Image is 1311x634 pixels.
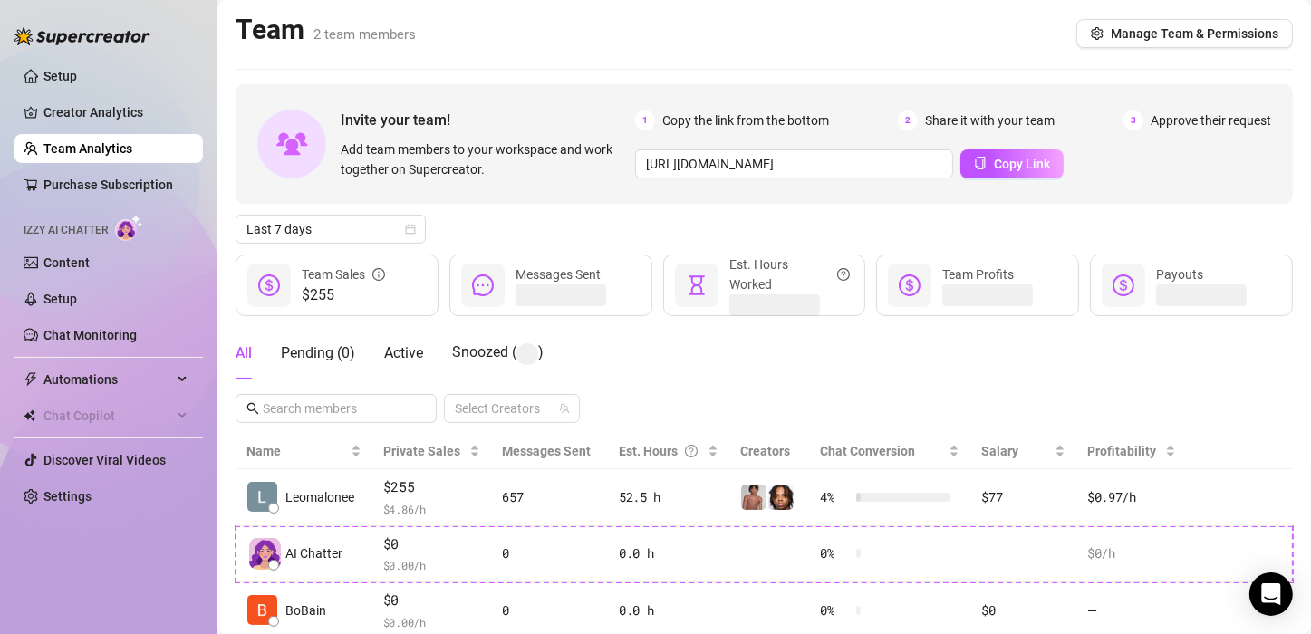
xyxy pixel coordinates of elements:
[974,157,987,169] span: copy
[502,600,597,620] div: 0
[405,224,416,235] span: calendar
[741,485,766,510] img: Leo
[925,110,1055,130] span: Share it with your team
[383,476,481,498] span: $255
[24,222,108,239] span: Izzy AI Chatter
[994,157,1050,171] span: Copy Link
[502,543,597,563] div: 0
[341,109,635,131] span: Invite your team!
[43,401,172,430] span: Chat Copilot
[1113,274,1134,296] span: dollar-circle
[246,216,415,243] span: Last 7 days
[686,274,708,296] span: hourglass
[281,342,355,364] div: Pending ( 0 )
[43,453,166,467] a: Discover Viral Videos
[619,600,718,620] div: 0.0 h
[942,267,1014,282] span: Team Profits
[43,292,77,306] a: Setup
[313,26,416,43] span: 2 team members
[285,543,342,563] span: AI Chatter
[619,543,718,563] div: 0.0 h
[559,403,570,414] span: team
[1087,487,1176,507] div: $0.97 /h
[1087,543,1176,563] div: $0 /h
[1156,267,1203,282] span: Payouts
[115,215,143,241] img: AI Chatter
[236,342,252,364] div: All
[43,328,137,342] a: Chat Monitoring
[247,595,277,625] img: BoBain
[820,444,915,458] span: Chat Conversion
[1076,19,1293,48] button: Manage Team & Permissions
[236,434,372,469] th: Name
[14,27,150,45] img: logo-BBDzfeDw.svg
[729,434,810,469] th: Creators
[899,274,921,296] span: dollar-circle
[384,344,423,361] span: Active
[502,444,591,458] span: Messages Sent
[981,600,1065,620] div: $0
[383,613,481,631] span: $ 0.00 /h
[981,487,1065,507] div: $77
[981,444,1018,458] span: Salary
[383,533,481,555] span: $0
[249,538,281,570] img: izzy-ai-chatter-avatar-DDCN_rTZ.svg
[246,402,259,415] span: search
[24,372,38,387] span: thunderbolt
[820,487,849,507] span: 4 %
[1087,444,1156,458] span: Profitability
[247,482,277,512] img: Leomalonee
[383,500,481,518] span: $ 4.86 /h
[502,487,597,507] div: 657
[1123,110,1143,130] span: 3
[820,600,849,620] span: 0 %
[383,444,460,458] span: Private Sales
[960,149,1064,178] button: Copy Link
[285,600,326,620] span: BoBain
[729,255,851,294] div: Est. Hours Worked
[452,343,544,360] span: Snoozed ( )
[43,489,92,504] a: Settings
[383,556,481,574] span: $ 0.00 /h
[619,487,718,507] div: 52.5 h
[383,590,481,611] span: $0
[246,441,347,461] span: Name
[635,110,655,130] span: 1
[236,13,416,47] h2: Team
[1091,27,1104,40] span: setting
[43,255,90,270] a: Content
[302,284,385,306] span: $255
[820,543,849,563] span: 0 %
[43,178,173,192] a: Purchase Subscription
[768,485,794,510] img: leomaloneex
[302,264,385,284] div: Team Sales
[1249,572,1293,616] div: Open Intercom Messenger
[24,409,35,422] img: Chat Copilot
[516,267,601,282] span: Messages Sent
[662,110,829,130] span: Copy the link from the bottom
[43,365,172,394] span: Automations
[341,139,628,179] span: Add team members to your workspace and work together on Supercreator.
[258,274,280,296] span: dollar-circle
[43,141,132,156] a: Team Analytics
[1111,26,1278,41] span: Manage Team & Permissions
[685,441,698,461] span: question-circle
[472,274,494,296] span: message
[372,264,385,284] span: info-circle
[263,399,411,418] input: Search members
[837,255,850,294] span: question-circle
[43,69,77,83] a: Setup
[43,98,188,127] a: Creator Analytics
[619,441,704,461] div: Est. Hours
[285,487,354,507] span: Leomalonee
[898,110,918,130] span: 2
[1151,110,1271,130] span: Approve their request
